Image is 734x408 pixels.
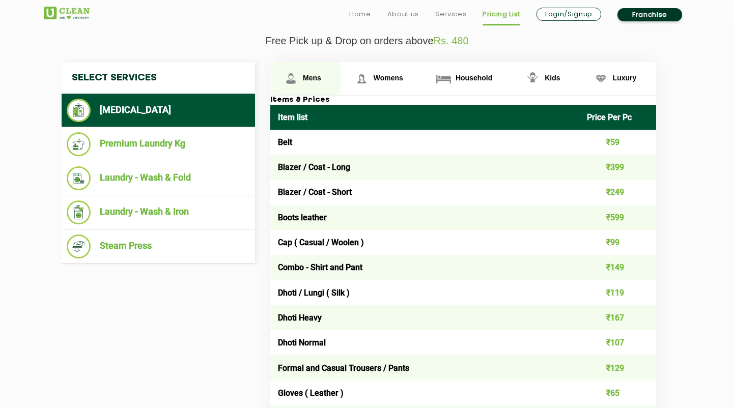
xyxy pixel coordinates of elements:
td: Blazer / Coat - Short [270,180,579,205]
h4: Select Services [62,62,255,94]
td: Belt [270,130,579,155]
td: Blazer / Coat - Long [270,155,579,180]
th: Price Per Pc [579,105,657,130]
td: Gloves ( Leather ) [270,381,579,405]
li: Steam Press [67,235,250,258]
img: Laundry - Wash & Fold [67,166,91,190]
span: Rs. 480 [434,35,469,46]
img: Dry Cleaning [67,99,91,122]
li: Laundry - Wash & Iron [67,200,250,224]
td: Formal and Casual Trousers / Pants [270,355,579,380]
li: Laundry - Wash & Fold [67,166,250,190]
td: ₹149 [579,255,657,280]
td: Boots leather [270,205,579,230]
td: ₹107 [579,330,657,355]
td: ₹119 [579,280,657,305]
img: Womens [353,70,371,88]
td: ₹249 [579,180,657,205]
img: Steam Press [67,235,91,258]
span: Kids [545,74,560,82]
li: Premium Laundry Kg [67,132,250,156]
a: Pricing List [483,8,520,20]
a: Franchise [617,8,682,21]
th: Item list [270,105,579,130]
h3: Items & Prices [270,96,656,105]
img: UClean Laundry and Dry Cleaning [44,7,90,19]
li: [MEDICAL_DATA] [67,99,250,122]
span: Household [456,74,492,82]
a: Home [349,8,371,20]
img: Luxury [592,70,610,88]
td: ₹65 [579,381,657,405]
img: Premium Laundry Kg [67,132,91,156]
a: Login/Signup [537,8,601,21]
td: Combo - Shirt and Pant [270,255,579,280]
span: Womens [374,74,403,82]
span: Mens [303,74,321,82]
td: ₹129 [579,355,657,380]
a: Services [435,8,466,20]
td: ₹599 [579,205,657,230]
img: Laundry - Wash & Iron [67,200,91,224]
p: Free Pick up & Drop on orders above [44,35,690,47]
a: About us [387,8,419,20]
td: ₹399 [579,155,657,180]
td: Dhoti Heavy [270,305,579,330]
img: Household [435,70,453,88]
img: Mens [282,70,300,88]
img: Kids [524,70,542,88]
td: Dhoti / Lungi ( Silk ) [270,280,579,305]
td: Dhoti Normal [270,330,579,355]
td: Cap ( Casual / Woolen ) [270,230,579,255]
td: ₹99 [579,230,657,255]
td: ₹167 [579,305,657,330]
span: Luxury [613,74,637,82]
td: ₹59 [579,130,657,155]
